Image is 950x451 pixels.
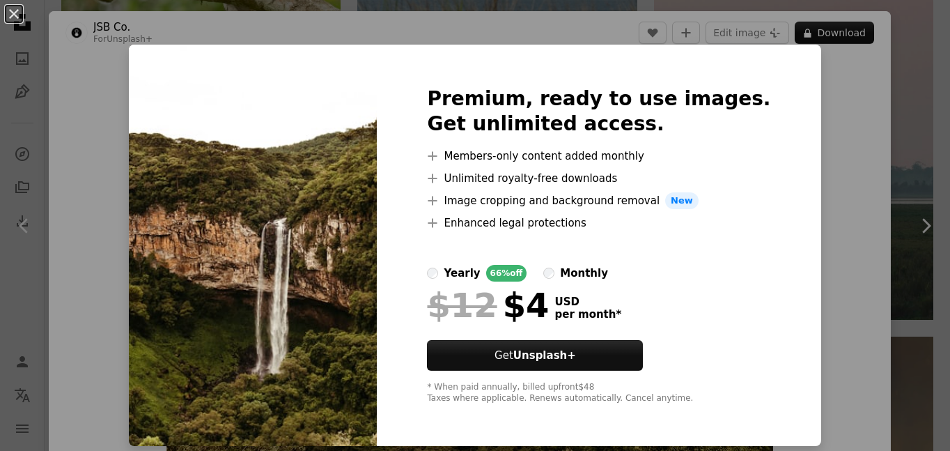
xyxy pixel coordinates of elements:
[554,296,621,308] span: USD
[427,287,497,323] span: $12
[427,170,770,187] li: Unlimited royalty-free downloads
[427,86,770,137] h2: Premium, ready to use images. Get unlimited access.
[513,349,576,362] strong: Unsplash+
[427,340,643,371] button: GetUnsplash+
[427,287,549,323] div: $4
[665,192,699,209] span: New
[427,192,770,209] li: Image cropping and background removal
[486,265,527,282] div: 66% off
[554,308,621,321] span: per month *
[427,215,770,231] li: Enhanced legal protections
[427,148,770,165] li: Members-only content added monthly
[427,382,770,404] div: * When paid annually, billed upfront $48 Taxes where applicable. Renews automatically. Cancel any...
[427,268,438,279] input: yearly66%off
[560,265,608,282] div: monthly
[129,45,377,446] img: premium_photo-1669887010550-b29c6afef045
[543,268,554,279] input: monthly
[444,265,480,282] div: yearly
